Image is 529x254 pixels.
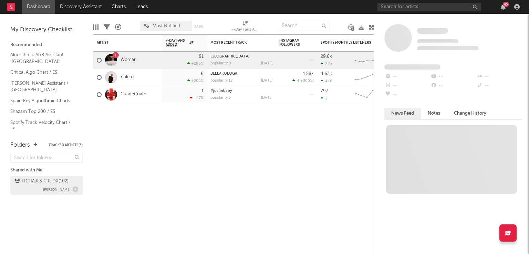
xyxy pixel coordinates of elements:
[187,61,204,66] div: +286 %
[430,72,476,81] div: --
[476,81,522,90] div: --
[321,89,328,93] div: 797
[10,141,30,149] div: Folders
[210,89,272,93] div: #justinbaby
[10,51,76,65] a: Algorithmic A&R Assistant ([GEOGRAPHIC_DATA])
[321,62,332,66] div: 2.2k
[97,41,148,45] div: Artist
[199,54,204,59] div: 81
[231,17,259,37] div: 7-Day Fans Added (7-Day Fans Added)
[115,17,121,37] div: A&R Pipeline
[421,108,447,119] button: Notes
[10,41,83,49] div: Recommended
[10,68,76,76] a: Critical Algo Chart / ES
[201,72,204,76] div: 6
[10,166,83,174] div: Shared with Me
[166,39,188,47] span: 7-Day Fans Added
[279,39,303,47] div: Instagram Followers
[10,97,76,105] a: Spain Key Algorithmic Charts
[190,96,204,100] div: -117 %
[352,69,383,86] svg: Chart title
[501,4,506,10] button: 45
[417,28,448,34] a: Some Artist
[384,108,421,119] button: News Feed
[261,96,272,100] div: [DATE]
[231,26,259,34] div: 7-Day Fans Added (7-Day Fans Added)
[261,62,272,65] div: [DATE]
[210,72,237,76] a: BELLAKÓLOGA
[210,79,232,83] div: popularity: 12
[210,96,231,100] div: popularity: 5
[292,78,314,83] div: ( )
[10,119,76,133] a: Spotify Track Velocity Chart / ES
[321,54,332,59] div: 29.6k
[210,41,262,45] div: Most Recent Track
[210,62,231,65] div: popularity: 0
[210,55,249,59] a: [GEOGRAPHIC_DATA]
[377,3,481,11] input: Search for artists
[93,17,98,37] div: Edit Columns
[121,57,136,63] a: Womar
[300,79,313,83] span: +300 %
[297,79,299,83] span: 4
[352,52,383,69] svg: Chart title
[417,39,458,43] span: Tracking Since: [DATE]
[121,74,134,80] a: xiakko
[187,78,204,83] div: +200 %
[121,92,146,97] a: CuadeCuato
[321,79,332,83] div: 448
[210,72,272,76] div: BELLAKÓLOGA
[384,81,430,90] div: --
[153,24,180,28] span: Most Notified
[476,72,522,81] div: --
[49,144,83,147] button: Tracked Artists(3)
[199,89,204,93] div: -1
[14,177,69,186] div: FICHAJES CRUDX ( 102 )
[447,108,493,119] button: Change History
[10,26,83,34] div: My Discovery Checklist
[384,72,430,81] div: --
[10,153,83,163] input: Search for folders...
[278,21,330,31] input: Search...
[384,90,430,99] div: --
[194,25,203,29] button: Save
[104,17,110,37] div: Filters
[503,2,509,7] div: 45
[10,80,76,94] a: [PERSON_NAME] Assistant / [GEOGRAPHIC_DATA]
[43,186,71,194] span: [PERSON_NAME]
[321,72,332,76] div: 4.63k
[321,96,327,100] div: 3
[10,176,83,195] a: FICHAJES CRUDX(102)[PERSON_NAME]
[210,89,232,93] a: #justinbaby
[321,41,372,45] div: Spotify Monthly Listeners
[303,72,314,76] div: 1.58k
[10,108,76,115] a: Shazam Top 200 / ES
[430,81,476,90] div: --
[417,46,479,50] span: 0 fans last week
[384,64,440,70] span: Fans Added by Platform
[210,55,272,59] div: Belize
[352,86,383,103] svg: Chart title
[261,79,272,83] div: [DATE]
